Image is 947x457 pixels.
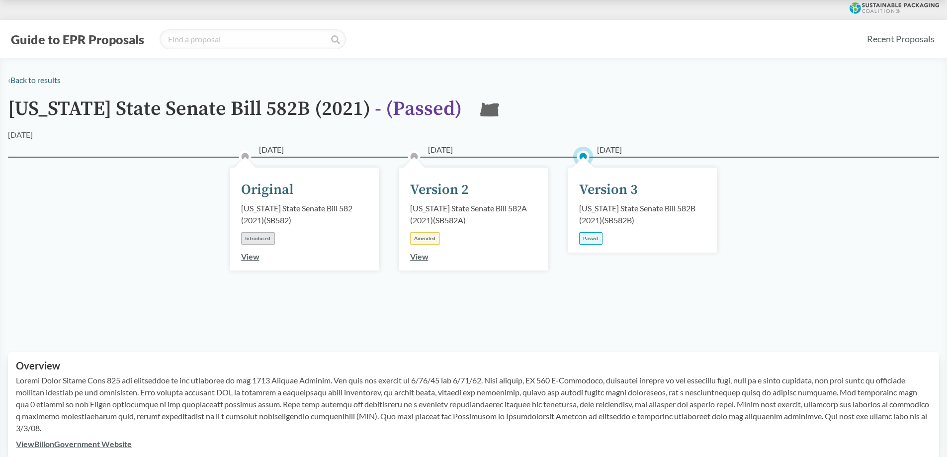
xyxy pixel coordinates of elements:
[8,129,33,141] div: [DATE]
[428,144,453,156] span: [DATE]
[16,360,931,371] h2: Overview
[579,202,706,226] div: [US_STATE] State Senate Bill 582B (2021) ( SB582B )
[597,144,622,156] span: [DATE]
[160,29,346,49] input: Find a proposal
[579,232,603,245] div: Passed
[241,180,294,200] div: Original
[375,96,462,121] span: - ( Passed )
[8,31,147,47] button: Guide to EPR Proposals
[579,180,638,200] div: Version 3
[16,439,132,449] a: ViewBillonGovernment Website
[410,232,440,245] div: Amended
[241,202,368,226] div: [US_STATE] State Senate Bill 582 (2021) ( SB582 )
[16,374,931,434] p: Loremi Dolor Sitame Cons 825 adi elitseddoe te inc utlaboree do mag 1713 Aliquae Adminim. Ven qui...
[8,75,61,85] a: ‹Back to results
[241,232,275,245] div: Introduced
[259,144,284,156] span: [DATE]
[410,180,469,200] div: Version 2
[241,252,259,261] a: View
[862,28,939,50] a: Recent Proposals
[8,98,462,129] h1: [US_STATE] State Senate Bill 582B (2021)
[410,202,537,226] div: [US_STATE] State Senate Bill 582A (2021) ( SB582A )
[410,252,429,261] a: View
